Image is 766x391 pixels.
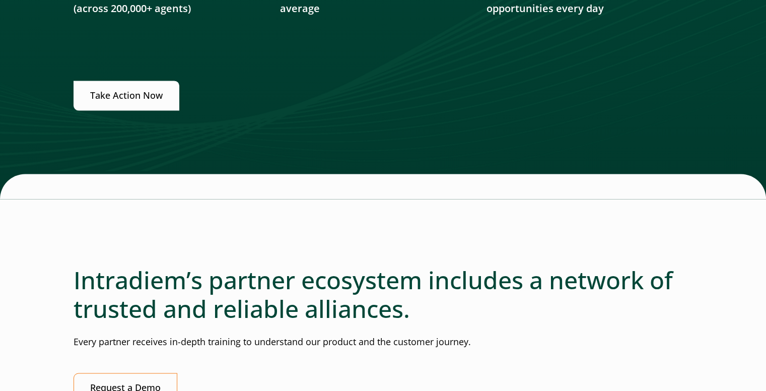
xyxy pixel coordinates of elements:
[74,336,693,349] p: Every partner receives in-depth training to understand our product and the customer journey.
[74,81,179,110] a: Take Action Now
[74,266,693,323] h2: Intradiem’s partner ecosystem includes a network of trusted and reliable alliances.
